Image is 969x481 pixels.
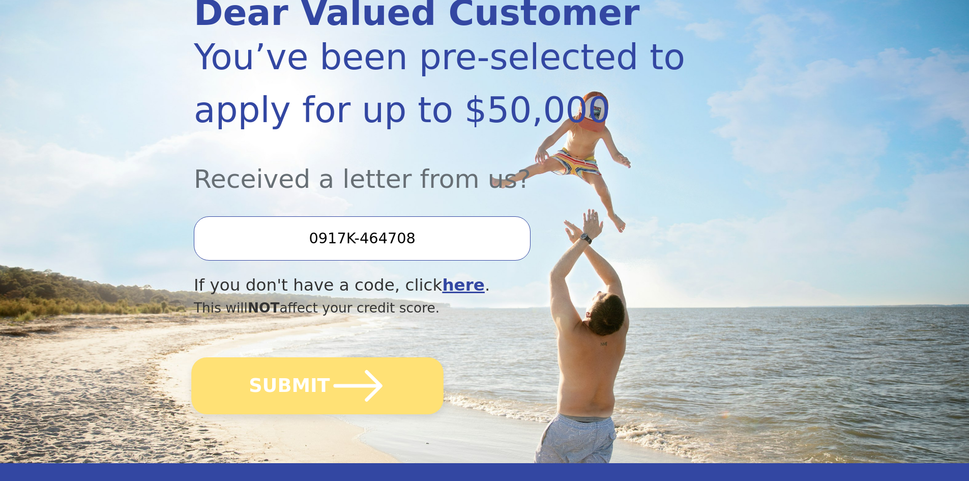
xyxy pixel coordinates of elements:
button: SUBMIT [191,357,444,414]
div: You’ve been pre-selected to apply for up to $50,000 [194,31,688,136]
input: Enter your Offer Code: [194,216,531,260]
a: here [442,275,485,295]
span: NOT [248,300,280,316]
div: This will affect your credit score. [194,298,688,318]
div: Received a letter from us? [194,136,688,198]
div: If you don't have a code, click . [194,273,688,298]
